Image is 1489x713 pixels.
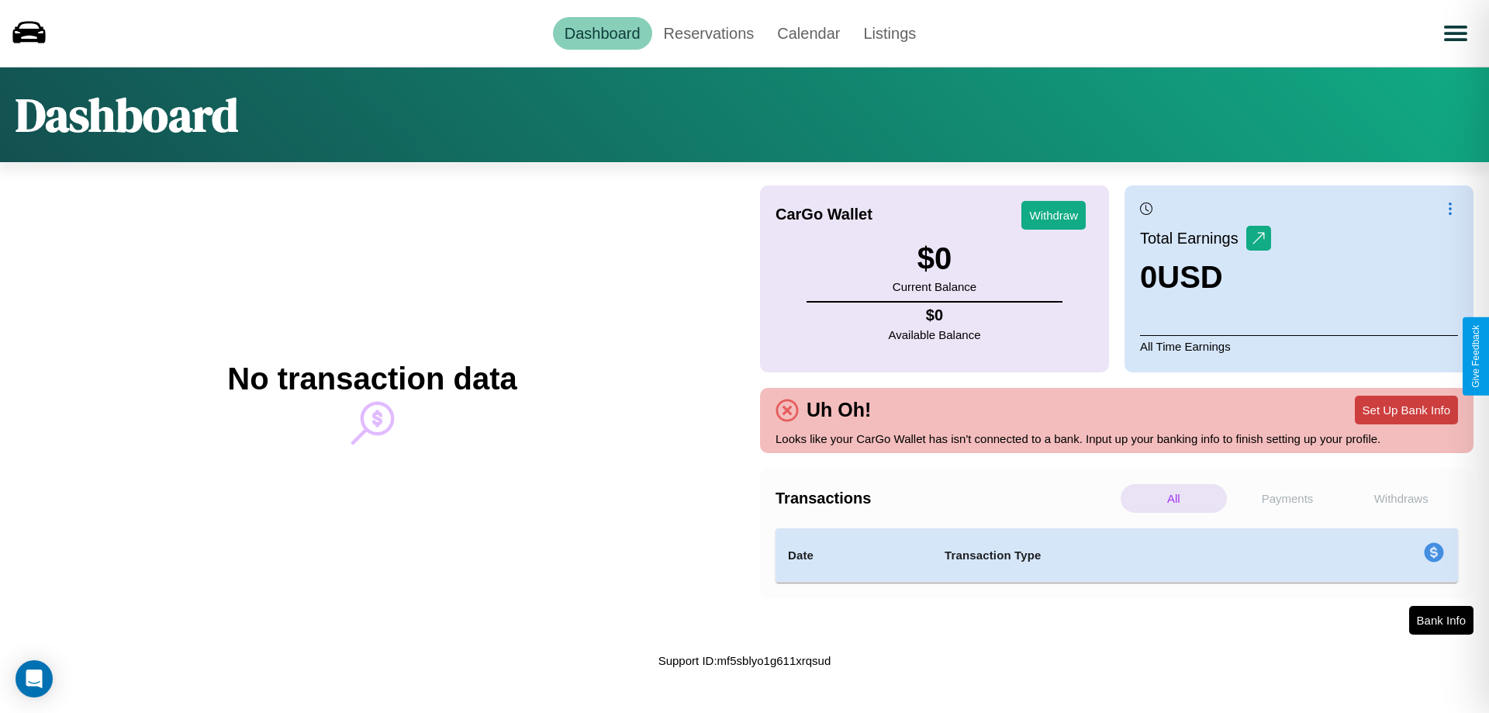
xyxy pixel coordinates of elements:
[1140,224,1246,252] p: Total Earnings
[1348,484,1454,513] p: Withdraws
[1409,606,1473,635] button: Bank Info
[1140,335,1458,357] p: All Time Earnings
[889,324,981,345] p: Available Balance
[776,490,1117,507] h4: Transactions
[893,241,976,276] h3: $ 0
[652,17,766,50] a: Reservations
[776,528,1458,583] table: simple table
[1140,260,1271,295] h3: 0 USD
[1021,201,1086,230] button: Withdraw
[227,362,516,396] h2: No transaction data
[1434,12,1477,55] button: Open menu
[1470,325,1481,388] div: Give Feedback
[765,17,852,50] a: Calendar
[945,546,1297,565] h4: Transaction Type
[16,660,53,697] div: Open Intercom Messenger
[1121,484,1227,513] p: All
[799,399,879,421] h4: Uh Oh!
[16,83,238,147] h1: Dashboard
[1355,396,1458,424] button: Set Up Bank Info
[852,17,928,50] a: Listings
[553,17,652,50] a: Dashboard
[893,276,976,297] p: Current Balance
[658,650,831,671] p: Support ID: mf5sblyo1g611xrqsud
[788,546,920,565] h4: Date
[889,306,981,324] h4: $ 0
[1235,484,1341,513] p: Payments
[776,206,872,223] h4: CarGo Wallet
[776,428,1458,449] p: Looks like your CarGo Wallet has isn't connected to a bank. Input up your banking info to finish ...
